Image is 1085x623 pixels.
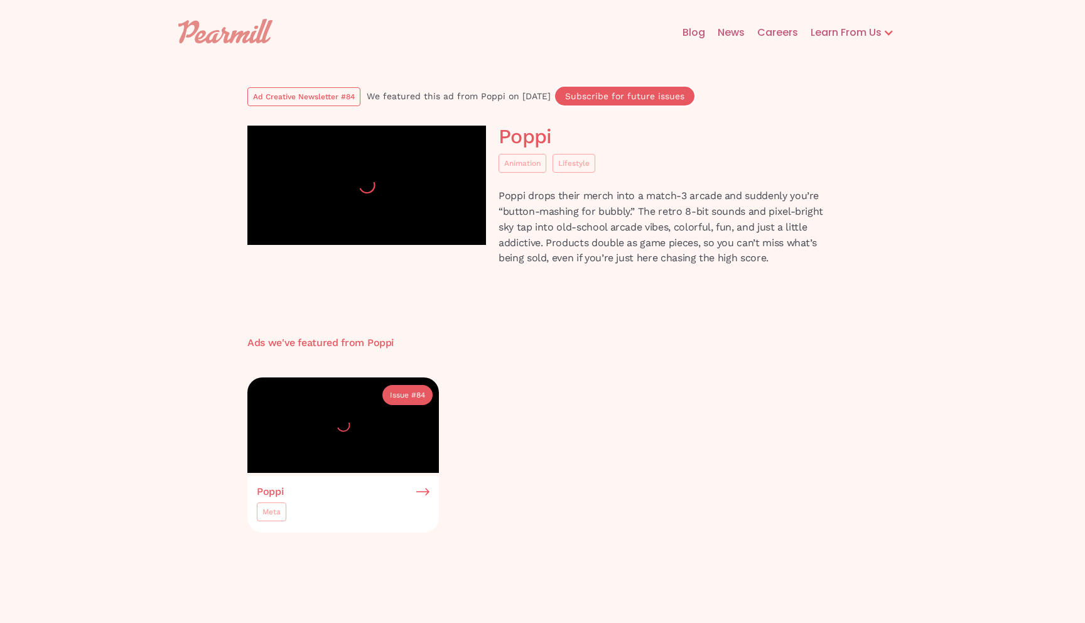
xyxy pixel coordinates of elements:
[798,25,882,40] div: Learn From Us
[565,92,684,100] div: Subscribe for future issues
[554,85,696,107] a: Subscribe for future issues
[247,87,360,106] a: Ad Creative Newsletter #84
[553,154,595,173] a: Lifestyle
[499,188,838,266] p: Poppi drops their merch into a match-3 arcade and suddenly you’re “button-mashing for bubbly.” Th...
[499,126,838,148] h1: Poppi
[247,337,367,349] h3: Ads we've featured from
[509,90,522,102] div: on
[670,13,705,53] a: Blog
[253,90,355,103] div: Ad Creative Newsletter #84
[257,486,283,497] h3: Poppi
[367,90,481,102] div: We featured this ad from
[798,13,907,53] div: Learn From Us
[416,389,425,401] div: 84
[522,90,554,102] div: [DATE]
[257,502,286,521] a: Meta
[382,385,433,405] a: Issue #84
[499,154,546,173] a: Animation
[390,389,416,401] div: Issue #
[481,90,509,102] div: Poppi
[705,13,745,53] a: News
[262,506,281,518] div: Meta
[558,157,590,170] div: Lifestyle
[504,157,541,170] div: Animation
[367,337,394,349] h3: Poppi
[745,13,798,53] a: Careers
[257,486,429,497] a: Poppi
